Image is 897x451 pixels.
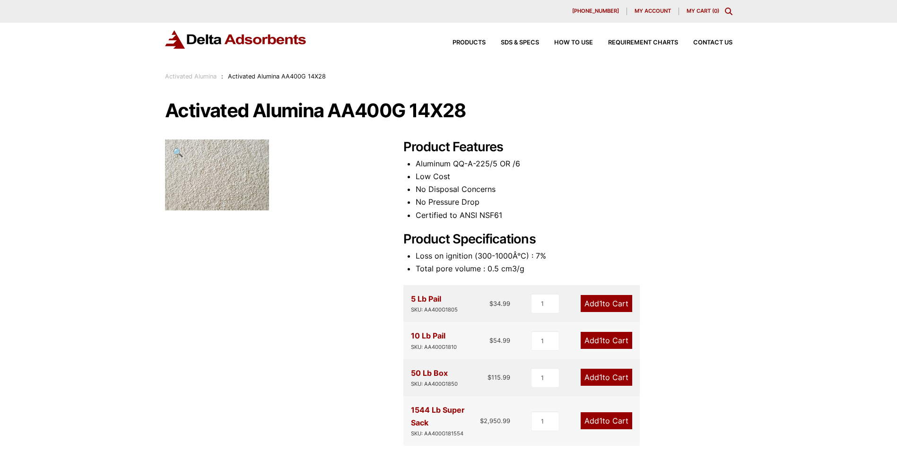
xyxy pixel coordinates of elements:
a: Add1to Cart [581,369,632,386]
span: 1 [599,373,602,382]
a: How to Use [539,40,593,46]
span: 1 [599,416,602,425]
span: [PHONE_NUMBER] [572,9,619,14]
img: Activated Alumina AA400G 14X28 [165,139,269,210]
li: Low Cost [416,170,732,183]
li: Total pore volume : 0.5 cm3/g [416,262,732,275]
span: 0 [714,8,717,14]
span: Contact Us [693,40,732,46]
span: SDS & SPECS [501,40,539,46]
div: 5 Lb Pail [411,293,458,314]
bdi: 34.99 [489,300,510,307]
h1: Activated Alumina AA400G 14X28 [165,101,732,121]
div: SKU: AA400G1805 [411,305,458,314]
span: $ [488,373,491,381]
img: Delta Adsorbents [165,30,307,49]
span: $ [480,417,484,425]
h2: Product Features [403,139,732,155]
bdi: 115.99 [488,373,510,381]
li: Loss on ignition (300-1000Â°C) : 7% [416,250,732,262]
div: SKU: AA400G1810 [411,343,457,352]
h2: Product Specifications [403,232,732,247]
span: 🔍 [173,147,183,157]
li: Aluminum QQ-A-225/5 OR /6 [416,157,732,170]
div: 1544 Lb Super Sack [411,404,480,438]
bdi: 54.99 [489,337,510,344]
span: Activated Alumina AA400G 14X28 [228,73,326,80]
li: No Pressure Drop [416,196,732,208]
div: 50 Lb Box [411,367,458,389]
span: 1 [599,299,602,308]
a: Add1to Cart [581,412,632,429]
span: $ [489,337,493,344]
a: Requirement Charts [593,40,678,46]
li: Certified to ANSI NSF61 [416,209,732,222]
div: 10 Lb Pail [411,330,457,351]
a: Add1to Cart [581,332,632,349]
span: Requirement Charts [608,40,678,46]
span: Products [453,40,486,46]
a: [PHONE_NUMBER] [565,8,627,15]
span: : [221,73,223,80]
bdi: 2,950.99 [480,417,510,425]
a: SDS & SPECS [486,40,539,46]
a: My Cart (0) [687,8,719,14]
span: How to Use [554,40,593,46]
a: Add1to Cart [581,295,632,312]
div: Toggle Modal Content [725,8,732,15]
a: Products [437,40,486,46]
a: My account [627,8,679,15]
span: 1 [599,336,602,345]
span: $ [489,300,493,307]
a: Contact Us [678,40,732,46]
div: SKU: AA400G181554 [411,429,480,438]
li: No Disposal Concerns [416,183,732,196]
a: Activated Alumina [165,73,217,80]
span: My account [635,9,671,14]
a: View full-screen image gallery [165,139,191,165]
div: SKU: AA400G1850 [411,380,458,389]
